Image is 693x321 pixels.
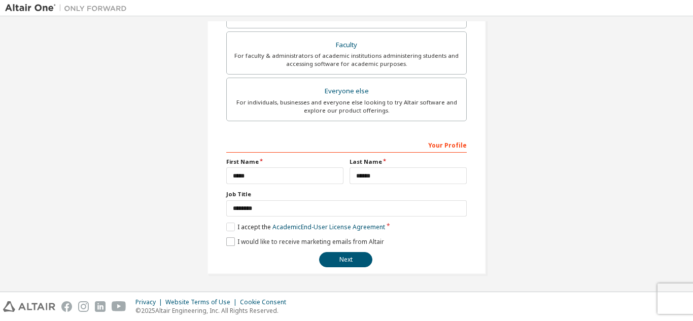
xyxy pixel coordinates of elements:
[233,84,460,98] div: Everyone else
[272,223,385,231] a: Academic End-User License Agreement
[5,3,132,13] img: Altair One
[226,190,467,198] label: Job Title
[112,301,126,312] img: youtube.svg
[61,301,72,312] img: facebook.svg
[319,252,372,267] button: Next
[233,38,460,52] div: Faculty
[226,136,467,153] div: Your Profile
[350,158,467,166] label: Last Name
[95,301,106,312] img: linkedin.svg
[233,52,460,68] div: For faculty & administrators of academic institutions administering students and accessing softwa...
[135,298,165,306] div: Privacy
[226,223,385,231] label: I accept the
[233,98,460,115] div: For individuals, businesses and everyone else looking to try Altair software and explore our prod...
[240,298,292,306] div: Cookie Consent
[226,237,384,246] label: I would like to receive marketing emails from Altair
[78,301,89,312] img: instagram.svg
[226,158,343,166] label: First Name
[165,298,240,306] div: Website Terms of Use
[135,306,292,315] p: © 2025 Altair Engineering, Inc. All Rights Reserved.
[3,301,55,312] img: altair_logo.svg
